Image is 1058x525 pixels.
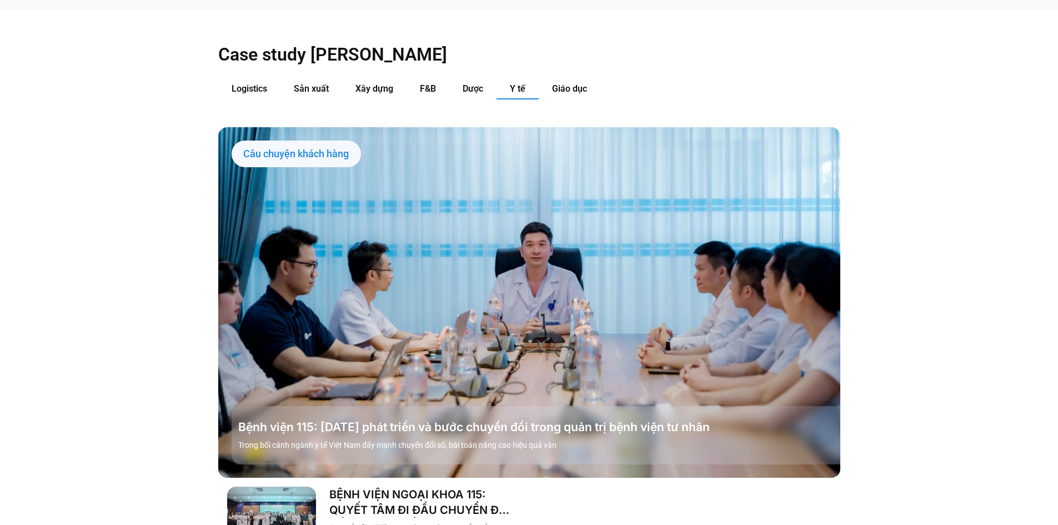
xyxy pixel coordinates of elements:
span: Xây dựng [355,83,393,94]
a: BỆNH VIỆN NGOẠI KHOA 115: QUYẾT TÂM ĐI ĐẦU CHUYỂN ĐỔI SỐ NGÀNH Y TẾ! [329,487,514,518]
p: Trong bối cảnh ngành y tế Việt Nam đẩy mạnh chuyển đổi số, bài toán nâng cao hiệu quả vận [238,439,847,451]
div: Câu chuyện khách hàng [232,141,361,167]
span: Dược [463,83,483,94]
a: Bệnh viện 115: [DATE] phát triển và bước chuyển đổi trong quản trị bệnh viện tư nhân [238,419,847,435]
span: Y tế [510,83,525,94]
span: Sản xuất [294,83,329,94]
span: Logistics [232,83,267,94]
span: F&B [420,83,436,94]
span: Giáo dục [552,83,587,94]
h2: Case study [PERSON_NAME] [218,43,840,66]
